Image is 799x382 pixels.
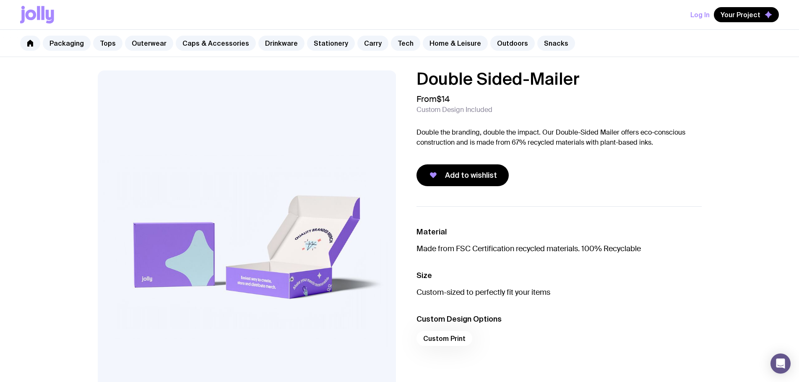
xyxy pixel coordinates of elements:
[416,106,492,114] span: Custom Design Included
[416,287,702,297] p: Custom-sized to perfectly fit your items
[258,36,305,51] a: Drinkware
[690,7,710,22] button: Log In
[416,164,509,186] button: Add to wishlist
[93,36,122,51] a: Tops
[721,10,760,19] span: Your Project
[307,36,355,51] a: Stationery
[423,36,488,51] a: Home & Leisure
[357,36,388,51] a: Carry
[125,36,173,51] a: Outerwear
[43,36,91,51] a: Packaging
[445,170,497,180] span: Add to wishlist
[416,127,702,148] p: Double the branding, double the impact. Our Double-Sided Mailer offers eco-conscious construction...
[416,70,702,87] h1: Double Sided-Mailer
[416,94,450,104] span: From
[416,314,702,324] h3: Custom Design Options
[416,270,702,281] h3: Size
[437,94,450,104] span: $14
[416,227,702,237] h3: Material
[714,7,779,22] button: Your Project
[770,353,791,374] div: Open Intercom Messenger
[391,36,420,51] a: Tech
[416,244,702,254] p: Made from FSC Certification recycled materials. 100% Recyclable
[537,36,575,51] a: Snacks
[490,36,535,51] a: Outdoors
[176,36,256,51] a: Caps & Accessories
